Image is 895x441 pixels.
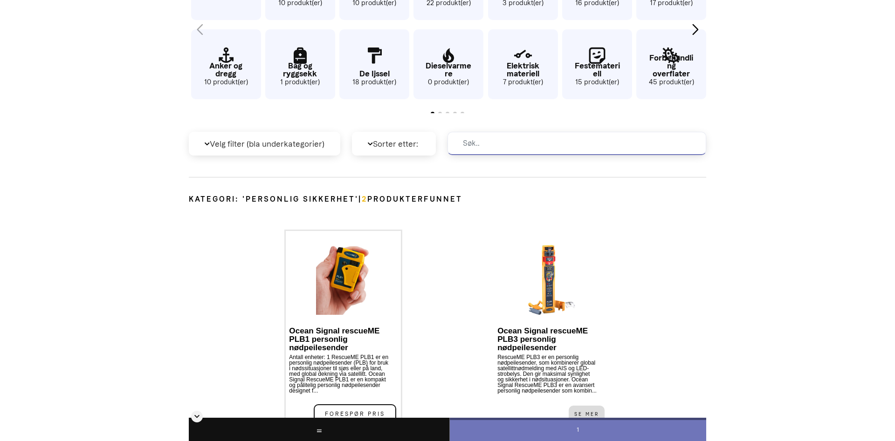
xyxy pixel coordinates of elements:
p: Ocean Signal rescueME PLB3 personlig nødpeilesender [497,327,598,352]
a: Ocean Signal rescueME PLB1 personlig nødpeilesender Antall enheter: 1 RescueME PLB1 er en personl... [284,230,402,430]
h1: Kategori: ' ' [189,194,706,205]
small: 15 produkt(er) [562,77,632,88]
div: 8 / 62 [412,25,483,102]
span: 2 [362,195,367,204]
div: 6 / 62 [337,25,409,102]
div: 1 [449,418,707,441]
small: 18 produkt(er) [339,77,409,88]
p: Antall enheter: 1 RescueME PLB1 er en personlig nødpeilesender (PLB) for bruk i nødssituasjoner t... [289,354,389,399]
p: De Ijssel [339,70,409,78]
small: 10 produkt(er) [191,77,261,88]
img: 1021930_1_XL.jpg [316,245,371,315]
div: 12 / 62 [560,25,632,102]
span: Personlig sikkerhet [246,195,355,204]
p: Forbehandling overflater [636,54,706,78]
span: Go to slide 3 [446,112,449,115]
div: Skjul sidetall [191,411,203,422]
input: Søk.. [447,132,706,155]
p: Dieselvarmere [413,62,483,78]
p: Velg filter (bla underkategorier) [189,132,340,156]
span: Go to slide 5 [461,112,464,115]
a: Ocean Signal rescueME PLB3 personlig nødpeilesender RescueME PLB3 er en personlig nødpeilesender,... [493,230,611,430]
span: er [412,195,424,204]
span: Forespør pris [314,404,396,424]
img: 1021932_03_XL.jpg [528,245,575,315]
span: Go to slide 2 [438,112,442,115]
small: 0 produkt(er) [413,77,483,88]
div: Next slide [689,19,702,40]
span: | produkt funnet [358,194,462,205]
div: 10 / 62 [486,25,558,102]
span: Go to slide 4 [453,112,457,115]
p: RescueME PLB3 er en personlig nødpeilesender, som kombinerer global satellittnødmelding med AIS o... [497,354,598,400]
span: Se mer [569,406,605,424]
p: Ocean Signal rescueME PLB1 personlig nødpeilesender [289,327,389,352]
p: Bag og ryggsekk [265,62,335,78]
div: 2 / 62 [189,25,261,102]
div: 14 / 62 [634,25,706,102]
span: Go to slide 1 [431,112,434,115]
p: Festemateriell [562,62,632,78]
small: 1 produkt(er) [265,77,335,88]
p: Sorter etter: [352,132,436,156]
p: Elektrisk materiell [488,62,558,78]
p: Anker og dregg [191,62,261,78]
small: 45 produkt(er) [636,77,706,88]
div: 4 / 62 [263,25,335,102]
small: 7 produkt(er) [488,77,558,88]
